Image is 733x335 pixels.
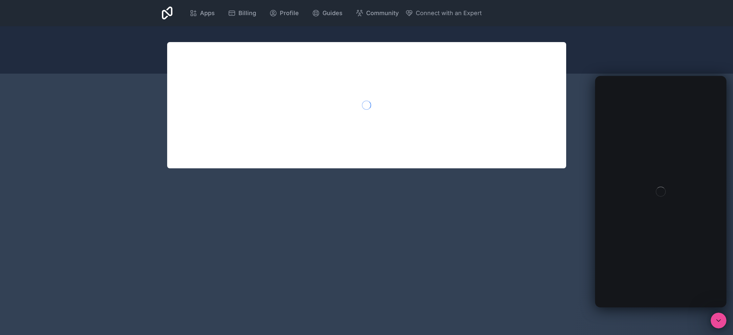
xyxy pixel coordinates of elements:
span: Connect with an Expert [416,9,482,18]
a: Guides [307,6,348,20]
span: Profile [280,9,299,18]
iframe: Intercom live chat [595,76,726,307]
button: Connect with an Expert [405,9,482,18]
a: Billing [223,6,261,20]
span: Community [366,9,399,18]
span: Guides [322,9,343,18]
iframe: Intercom live chat [711,313,726,328]
a: Apps [184,6,220,20]
span: Apps [200,9,215,18]
a: Community [350,6,404,20]
span: Billing [238,9,256,18]
a: Profile [264,6,304,20]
